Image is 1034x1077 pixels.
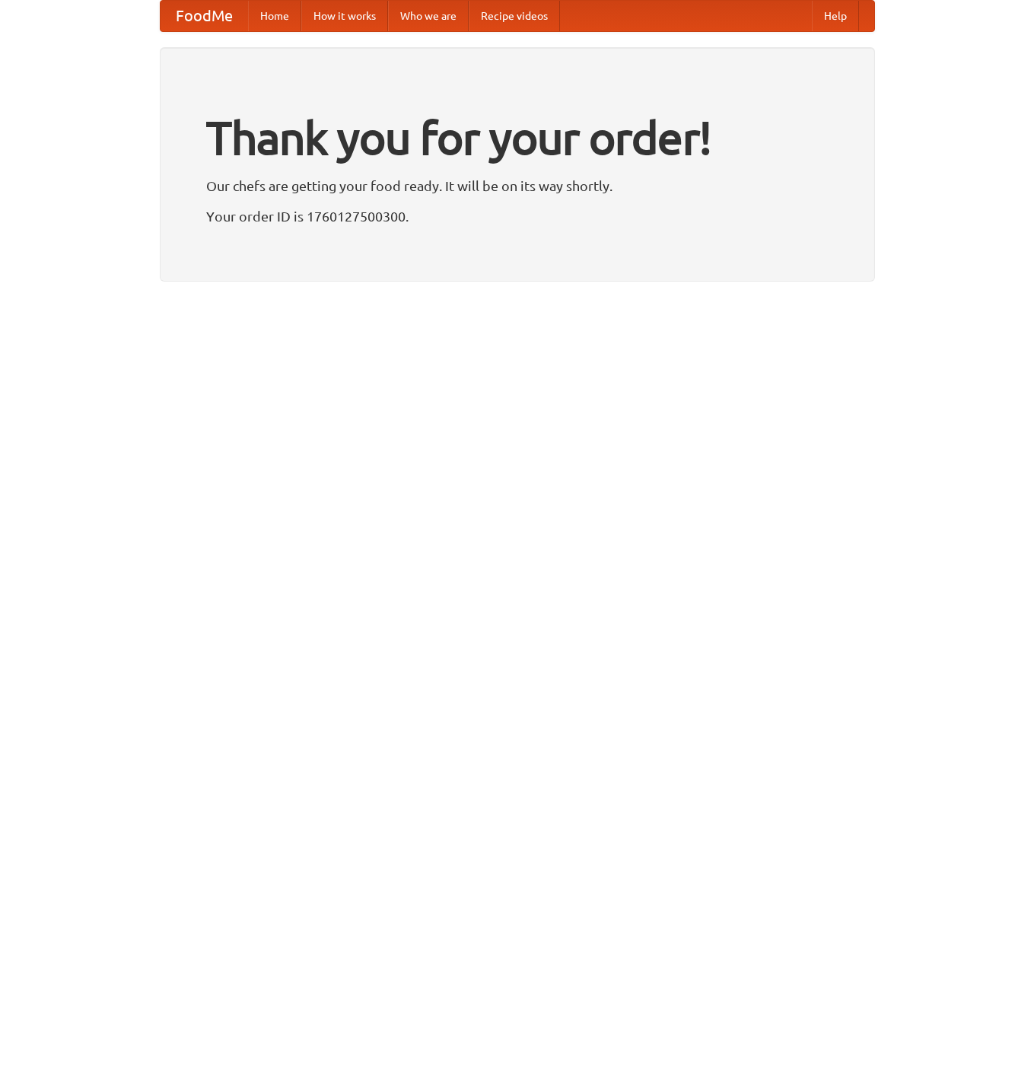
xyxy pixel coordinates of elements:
a: FoodMe [161,1,248,31]
a: How it works [301,1,388,31]
p: Our chefs are getting your food ready. It will be on its way shortly. [206,174,829,197]
a: Recipe videos [469,1,560,31]
p: Your order ID is 1760127500300. [206,205,829,228]
a: Help [812,1,859,31]
a: Home [248,1,301,31]
h1: Thank you for your order! [206,101,829,174]
a: Who we are [388,1,469,31]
